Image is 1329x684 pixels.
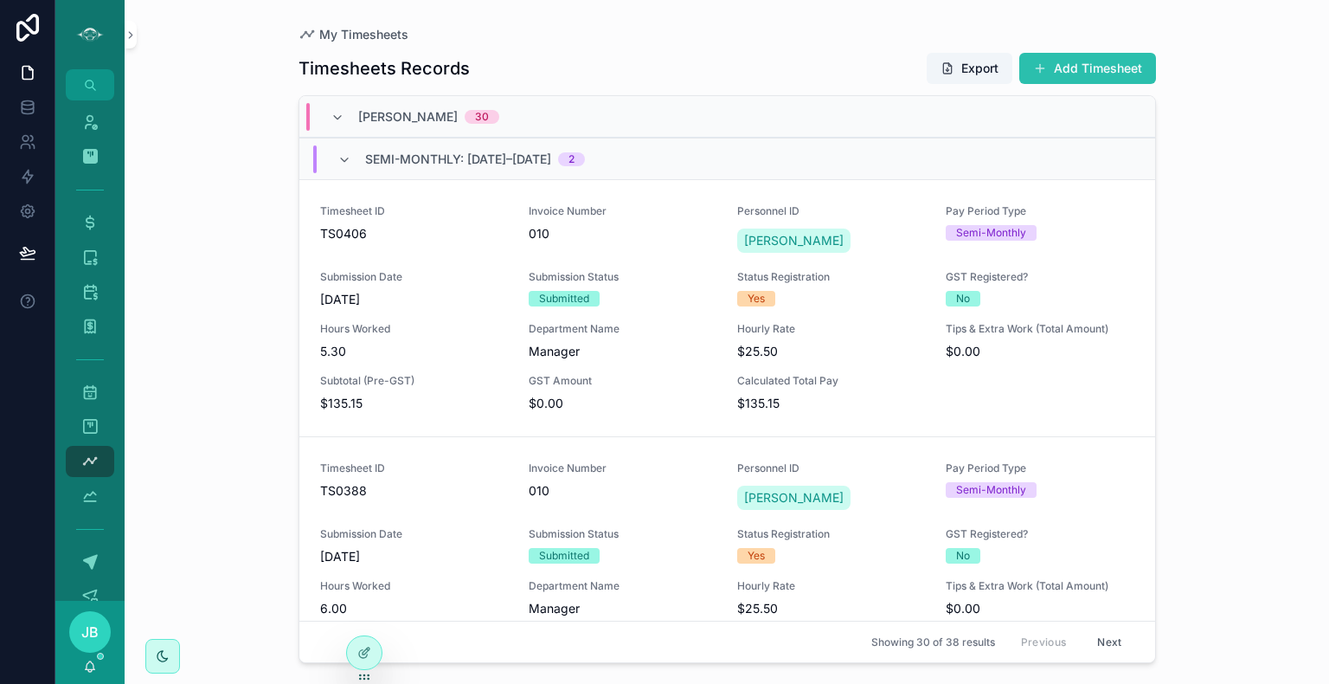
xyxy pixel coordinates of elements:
[529,225,716,242] span: 010
[299,26,408,43] a: My Timesheets
[956,482,1026,498] div: Semi-Monthly
[737,270,925,284] span: Status Registration
[946,343,1133,360] span: $0.00
[299,56,470,81] h1: Timesheets Records
[744,232,844,249] span: [PERSON_NAME]
[320,322,508,336] span: Hours Worked
[320,579,508,593] span: Hours Worked
[748,291,765,307] div: Yes
[529,204,716,218] span: Invoice Number
[1019,53,1156,84] button: Add Timesheet
[475,110,489,124] div: 30
[946,322,1133,336] span: Tips & Extra Work (Total Amount)
[737,374,925,388] span: Calculated Total Pay
[320,461,508,475] span: Timesheet ID
[81,622,99,642] span: JB
[320,395,508,412] span: $135.15
[956,225,1026,241] div: Semi-Monthly
[737,527,925,541] span: Status Registration
[871,636,995,649] span: Showing 30 of 38 results
[737,486,851,510] a: [PERSON_NAME]
[946,579,1133,593] span: Tips & Extra Work (Total Amount)
[1085,629,1133,655] button: Next
[299,179,1155,436] a: Timesheet IDTS0406Invoice Number010Personnel ID[PERSON_NAME]Pay Period TypeSemi-MonthlySubmission...
[320,374,508,388] span: Subtotal (Pre-GST)
[737,343,925,360] span: $25.50
[927,53,1012,84] button: Export
[320,291,508,308] span: [DATE]
[946,270,1133,284] span: GST Registered?
[529,527,716,541] span: Submission Status
[737,322,925,336] span: Hourly Rate
[320,482,508,500] span: TS0388
[539,291,589,307] div: Submitted
[529,374,716,388] span: GST Amount
[737,600,925,617] span: $25.50
[946,527,1133,541] span: GST Registered?
[529,343,716,360] span: Manager
[529,322,716,336] span: Department Name
[365,151,551,168] span: Semi-Monthly: [DATE]–[DATE]
[320,204,508,218] span: Timesheet ID
[320,343,508,360] span: 5.30
[737,579,925,593] span: Hourly Rate
[946,204,1133,218] span: Pay Period Type
[737,229,851,253] a: [PERSON_NAME]
[946,461,1133,475] span: Pay Period Type
[529,600,716,617] span: Manager
[737,461,925,475] span: Personnel ID
[737,204,925,218] span: Personnel ID
[55,100,125,601] div: scrollable content
[744,489,844,507] span: [PERSON_NAME]
[529,270,716,284] span: Submission Status
[320,548,508,565] span: [DATE]
[320,600,508,617] span: 6.00
[320,527,508,541] span: Submission Date
[568,152,575,166] div: 2
[956,291,970,307] div: No
[946,600,1133,617] span: $0.00
[529,461,716,475] span: Invoice Number
[529,579,716,593] span: Department Name
[358,108,458,126] span: [PERSON_NAME]
[956,548,970,564] div: No
[748,548,765,564] div: Yes
[320,270,508,284] span: Submission Date
[319,26,408,43] span: My Timesheets
[529,482,716,500] span: 010
[539,548,589,564] div: Submitted
[320,225,508,242] span: TS0406
[529,395,716,412] span: $0.00
[76,21,104,48] img: App logo
[737,395,925,412] span: $135.15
